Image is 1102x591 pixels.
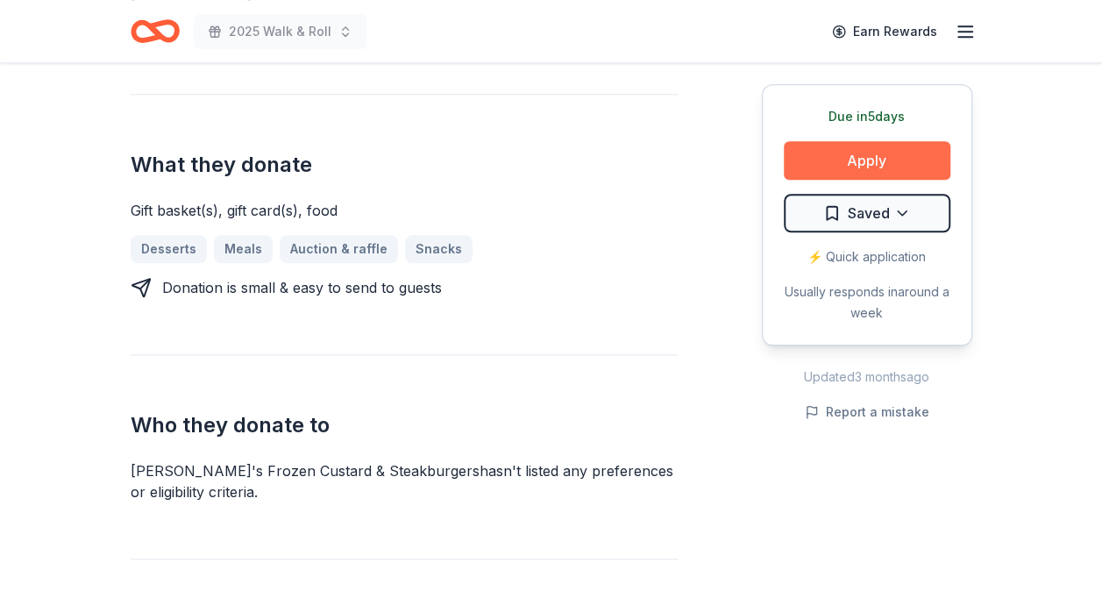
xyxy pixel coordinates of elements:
span: Saved [848,202,890,224]
div: Gift basket(s), gift card(s), food [131,200,678,221]
a: Earn Rewards [821,16,948,47]
div: Updated 3 months ago [762,367,972,388]
a: Snacks [405,235,473,263]
a: Home [131,11,180,52]
h2: What they donate [131,151,678,179]
a: Desserts [131,235,207,263]
button: 2025 Walk & Roll [194,14,366,49]
div: Usually responds in around a week [784,281,950,324]
button: Apply [784,141,950,180]
span: 2025 Walk & Roll [229,21,331,42]
div: Donation is small & easy to send to guests [162,277,442,298]
div: ⚡️ Quick application [784,246,950,267]
div: Due in 5 days [784,106,950,127]
a: Auction & raffle [280,235,398,263]
h2: Who they donate to [131,411,678,439]
button: Saved [784,194,950,232]
div: [PERSON_NAME]'s Frozen Custard & Steakburgers hasn ' t listed any preferences or eligibility crit... [131,460,678,502]
a: Meals [214,235,273,263]
button: Report a mistake [805,402,929,423]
